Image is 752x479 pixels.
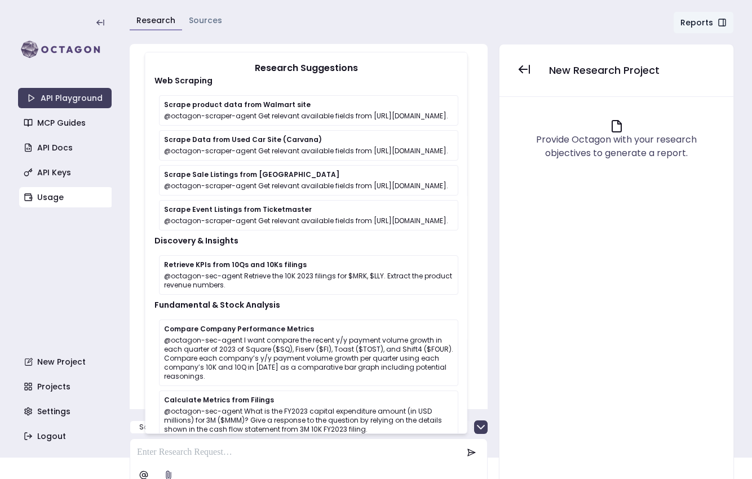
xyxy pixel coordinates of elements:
p: @octagon-scraper-agent Get relevant available fields from [URL][DOMAIN_NAME]. [164,112,453,121]
p: Scrape product data from Walmart site [164,100,453,109]
p: Research Suggestions [154,61,458,75]
a: API Playground [18,88,112,108]
a: Logout [19,426,113,446]
p: @octagon-scraper-agent Get relevant available fields from [URL][DOMAIN_NAME]. [164,147,453,156]
p: @octagon-scraper-agent Get relevant available fields from [URL][DOMAIN_NAME]. [164,216,453,225]
p: Retrieve KPIs from 10Qs and 10Ks filings [164,260,453,269]
a: New Project [19,352,113,372]
a: Sources [189,15,222,26]
p: @octagon-sec-agent Retrieve the 10K 2023 filings for $MRK, $LLY. Extract the product revenue numb... [164,272,453,290]
p: @octagon-scraper-agent Get relevant available fields from [URL][DOMAIN_NAME]. [164,181,453,190]
button: Scrape product data from Walmart site [130,420,286,434]
p: Fundamental & Stock Analysis [154,299,458,311]
a: MCP Guides [19,113,113,133]
button: New Research Project [540,58,669,83]
p: Scrape Data from Used Car Site (Carvana) [164,135,453,144]
p: Web Scraping [154,75,458,86]
a: Settings [19,401,113,422]
a: Projects [19,376,113,397]
p: @octagon-sec-agent What is the FY2023 capital expenditure amount (in USD millions) for 3M ($MMM)?... [164,407,453,434]
a: Usage [19,187,113,207]
p: Scrape Sale Listings from [GEOGRAPHIC_DATA] [164,170,453,179]
p: Compare Company Performance Metrics [164,325,453,334]
p: Calculate Metrics from Filings [164,396,453,405]
img: logo-rect-yK7x_WSZ.svg [18,38,112,61]
p: Scrape Event Listings from Ticketmaster [164,205,453,214]
p: Discovery & Insights [154,235,458,246]
a: API Docs [19,138,113,158]
a: API Keys [19,162,113,183]
button: Reports [673,11,734,34]
div: Provide Octagon with your research objectives to generate a report. [522,133,711,160]
p: @octagon-sec-agent I want compare the recent y/y payment volume growth in each quarter of 2023 of... [164,336,453,381]
a: Research [136,15,175,26]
